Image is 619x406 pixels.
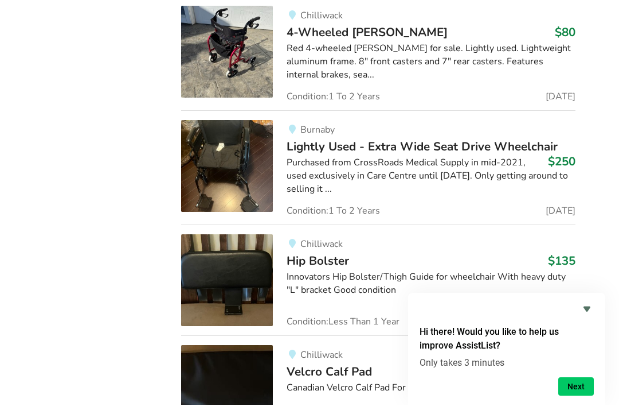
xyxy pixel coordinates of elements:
span: Chilliwack [300,10,343,23]
div: Canadian Velcro Calf Pad For wheelchair leg support Good Condition [287,382,575,396]
a: mobility-hip bolsterChilliwackHip Bolster$135Innovators Hip Bolster/Thigh Guide for wheelchair Wi... [181,226,575,337]
span: Lightly Used - Extra Wide Seat Drive Wheelchair [287,140,558,156]
p: Only takes 3 minutes [420,358,594,369]
span: [DATE] [546,207,575,216]
span: Condition: Less Than 1 Year [287,318,399,327]
div: Red 4-wheeled [PERSON_NAME] for sale. Lightly used. Lightweight aluminum frame. 8" front casters ... [287,43,575,83]
img: mobility-4-wheeled walker [181,7,273,99]
button: Next question [558,378,594,397]
div: Hi there! Would you like to help us improve AssistList? [420,303,594,397]
a: mobility-lightly used - extra wide seat drive wheelchairBurnabyLightly Used - Extra Wide Seat Dri... [181,111,575,226]
h3: $80 [555,26,575,41]
div: Innovators Hip Bolster/Thigh Guide for wheelchair With heavy duty "L" bracket Good condition [287,272,575,298]
span: Condition: 1 To 2 Years [287,207,380,216]
span: 4-Wheeled [PERSON_NAME] [287,25,448,41]
img: mobility-hip bolster [181,235,273,327]
img: mobility-lightly used - extra wide seat drive wheelchair [181,121,273,213]
div: Purchased from CrossRoads Medical Supply in mid-2021, used exclusively in Care Centre until [DATE... [287,157,575,197]
h3: $135 [548,254,575,269]
span: Burnaby [300,125,335,137]
span: Chilliwack [300,239,343,252]
span: Condition: 1 To 2 Years [287,93,380,102]
button: Hide survey [580,303,594,317]
h2: Hi there! Would you like to help us improve AssistList? [420,326,594,354]
h3: $250 [548,155,575,170]
span: [DATE] [546,93,575,102]
span: Hip Bolster [287,254,349,270]
span: Chilliwack [300,350,343,362]
span: Velcro Calf Pad [287,365,372,381]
